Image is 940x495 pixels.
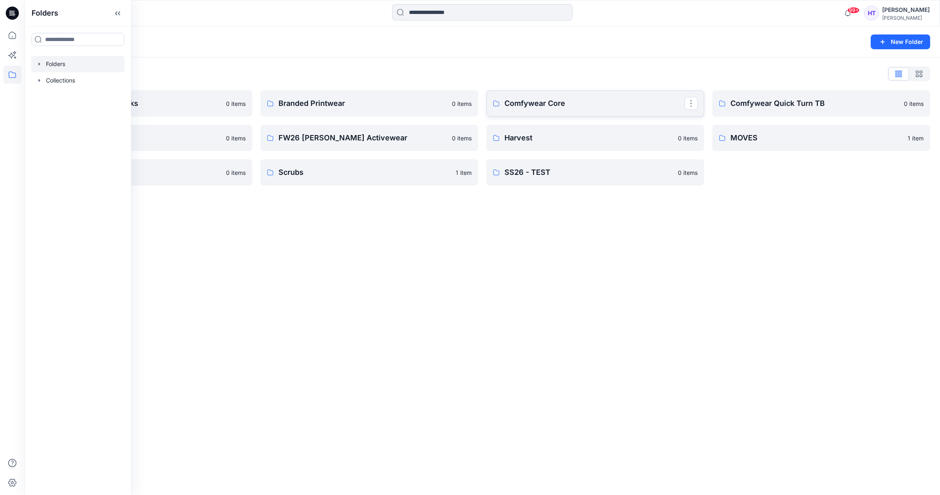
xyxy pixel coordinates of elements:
[52,98,221,109] p: Activewear Core Blocks
[882,5,930,15] div: [PERSON_NAME]
[864,6,879,21] div: HT
[882,15,930,21] div: [PERSON_NAME]
[504,132,673,144] p: Harvest
[278,132,447,144] p: FW26 [PERSON_NAME] Activewear
[904,99,924,108] p: 0 items
[260,125,478,151] a: FW26 [PERSON_NAME] Activewear0 items
[486,90,704,117] a: Comfywear Core
[678,134,698,142] p: 0 items
[456,168,472,177] p: 1 item
[504,167,673,178] p: SS26 - TEST
[452,134,472,142] p: 0 items
[278,98,447,109] p: Branded Printwear
[34,90,252,117] a: Activewear Core Blocks0 items
[260,159,478,186] a: Scrubs1 item
[871,34,930,49] button: New Folder
[226,99,246,108] p: 0 items
[52,167,221,178] p: Printwear 2025
[278,167,451,178] p: Scrubs
[847,7,860,14] span: 99+
[34,159,252,186] a: Printwear 20250 items
[730,132,903,144] p: MOVES
[504,98,684,109] p: Comfywear Core
[452,99,472,108] p: 0 items
[712,125,930,151] a: MOVES1 item
[678,168,698,177] p: 0 items
[908,134,924,142] p: 1 item
[486,125,704,151] a: Harvest0 items
[226,168,246,177] p: 0 items
[730,98,899,109] p: Comfywear Quick Turn TB
[712,90,930,117] a: Comfywear Quick Turn TB0 items
[486,159,704,186] a: SS26 - TEST0 items
[260,90,478,117] a: Branded Printwear0 items
[52,132,221,144] p: EcoSmart
[34,125,252,151] a: EcoSmart0 items
[226,134,246,142] p: 0 items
